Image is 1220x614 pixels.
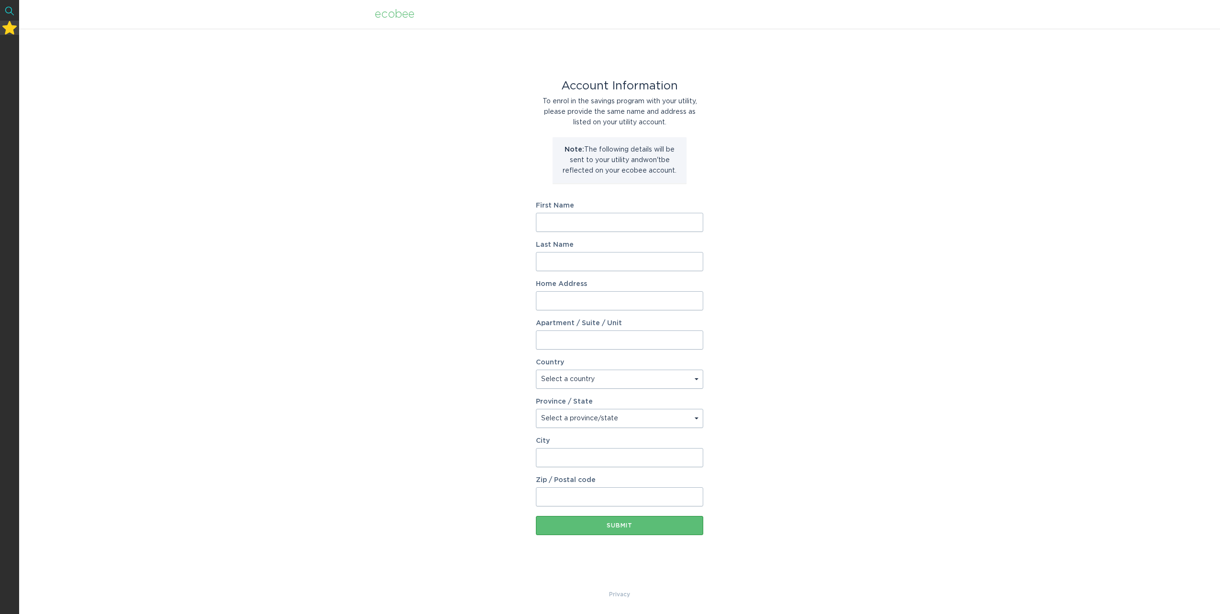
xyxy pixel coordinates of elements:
label: City [536,438,703,444]
label: Country [536,359,564,366]
div: Submit [541,523,698,528]
strong: Note: [565,146,584,153]
label: Zip / Postal code [536,477,703,483]
label: First Name [536,202,703,209]
label: Home Address [536,281,703,287]
label: Last Name [536,241,703,248]
div: Account Information [536,81,703,91]
p: The following details will be sent to your utility and won't be reflected on your ecobee account. [560,144,679,176]
div: ecobee [375,9,414,20]
label: Apartment / Suite / Unit [536,320,703,327]
label: Province / State [536,398,593,405]
a: Privacy Policy & Terms of Use [609,589,630,600]
button: Submit [536,516,703,535]
div: To enrol in the savings program with your utility, please provide the same name and address as li... [536,96,703,128]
